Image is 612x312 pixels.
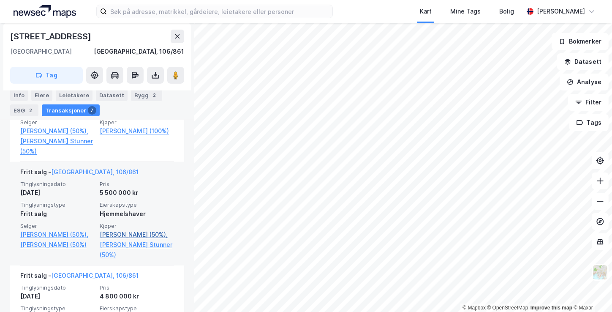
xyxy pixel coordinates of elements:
div: 2 [150,91,159,99]
a: [PERSON_NAME] Stunner (50%) [20,136,95,156]
div: [GEOGRAPHIC_DATA] [10,47,72,57]
a: [PERSON_NAME] (50%), [20,230,95,240]
span: Selger [20,222,95,230]
a: OpenStreetMap [487,305,528,311]
input: Søk på adresse, matrikkel, gårdeiere, leietakere eller personer [107,5,332,18]
span: Eierskapstype [100,201,174,208]
div: [PERSON_NAME] [537,6,585,16]
a: Mapbox [462,305,486,311]
span: Eierskapstype [100,305,174,312]
div: Datasett [96,89,128,101]
div: Hjemmelshaver [100,209,174,219]
span: Pris [100,284,174,291]
a: [GEOGRAPHIC_DATA], 106/861 [51,168,139,175]
div: Fritt salg [20,209,95,219]
div: Kontrollprogram for chat [570,271,612,312]
span: Kjøper [100,222,174,230]
span: Tinglysningstype [20,201,95,208]
div: Bygg [131,89,162,101]
span: Pris [100,181,174,188]
div: Fritt salg - [20,271,139,284]
a: [PERSON_NAME] (50%) [20,240,95,250]
span: Tinglysningsdato [20,284,95,291]
button: Tags [569,114,609,131]
a: [PERSON_NAME] (50%), [100,230,174,240]
button: Analyse [560,74,609,90]
div: Leietakere [56,89,92,101]
button: Filter [568,94,609,111]
div: Eiere [31,89,52,101]
div: Transaksjoner [42,104,100,116]
span: Selger [20,119,95,126]
div: 5 500 000 kr [100,188,174,198]
div: [GEOGRAPHIC_DATA], 106/861 [94,47,184,57]
div: 2 [27,106,35,115]
button: Datasett [557,53,609,70]
div: 7 [88,106,96,115]
a: [PERSON_NAME] Stunner (50%) [100,240,174,260]
a: [GEOGRAPHIC_DATA], 106/861 [51,272,139,279]
span: Kjøper [100,119,174,126]
button: Bokmerker [552,33,609,50]
div: Fritt salg - [20,167,139,181]
div: Kart [420,6,432,16]
span: Tinglysningsdato [20,181,95,188]
span: Tinglysningstype [20,305,95,312]
a: Improve this map [530,305,572,311]
div: Bolig [499,6,514,16]
div: Mine Tags [450,6,481,16]
button: Tag [10,67,83,84]
a: [PERSON_NAME] (100%) [100,126,174,136]
div: [STREET_ADDRESS] [10,30,93,43]
img: Z [592,264,608,280]
a: [PERSON_NAME] (50%), [20,126,95,136]
div: 4 800 000 kr [100,291,174,301]
div: [DATE] [20,291,95,301]
iframe: Chat Widget [570,271,612,312]
div: Info [10,89,28,101]
div: [DATE] [20,188,95,198]
div: ESG [10,104,38,116]
img: logo.a4113a55bc3d86da70a041830d287a7e.svg [14,5,76,18]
